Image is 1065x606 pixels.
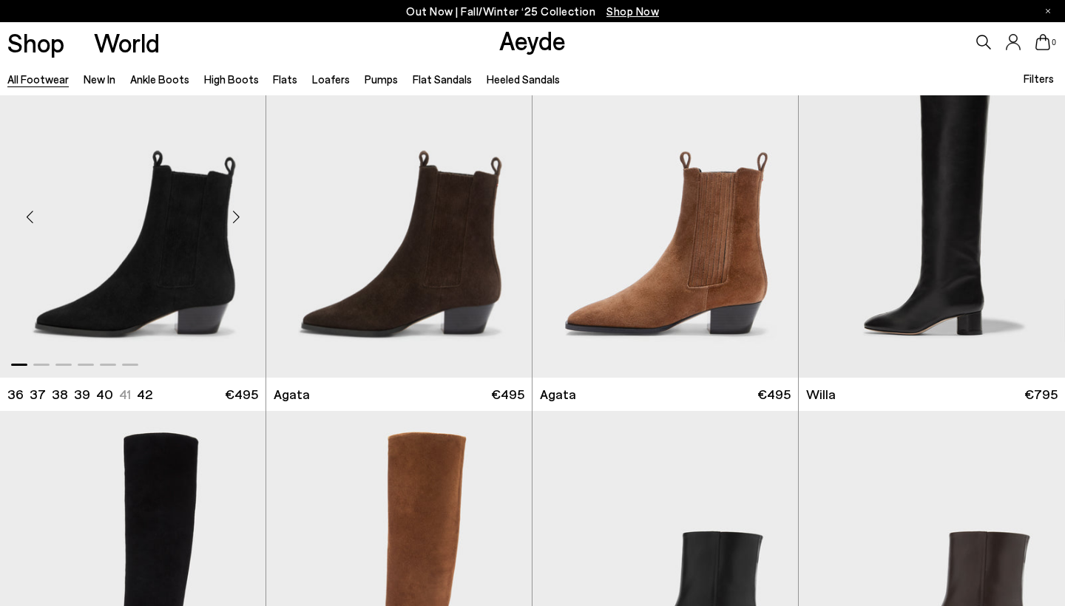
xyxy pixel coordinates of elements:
[312,72,350,86] a: Loafers
[540,385,576,404] span: Agata
[266,378,532,411] a: Agata €495
[273,72,297,86] a: Flats
[7,30,64,55] a: Shop
[266,44,532,377] a: Next slide Previous slide
[7,72,69,86] a: All Footwear
[1050,38,1058,47] span: 0
[214,194,258,239] div: Next slide
[30,385,46,404] li: 37
[799,44,1065,377] img: Willa Leather Over-Knee Boots
[266,44,532,377] img: Agata Suede Ankle Boots
[606,4,659,18] span: Navigate to /collections/new-in
[225,385,258,404] span: €495
[204,72,259,86] a: High Boots
[532,44,798,377] img: Agata Suede Ankle Boots
[757,385,791,404] span: €495
[7,194,52,239] div: Previous slide
[137,385,152,404] li: 42
[806,385,836,404] span: Willa
[413,72,472,86] a: Flat Sandals
[7,385,24,404] li: 36
[84,72,115,86] a: New In
[274,385,310,404] span: Agata
[532,378,798,411] a: Agata €495
[406,2,659,21] p: Out Now | Fall/Winter ‘25 Collection
[491,385,524,404] span: €495
[94,30,160,55] a: World
[266,44,532,377] div: 1 / 6
[1035,34,1050,50] a: 0
[7,385,148,404] ul: variant
[487,72,560,86] a: Heeled Sandals
[96,385,113,404] li: 40
[1024,72,1054,85] span: Filters
[130,72,189,86] a: Ankle Boots
[52,385,68,404] li: 38
[499,24,566,55] a: Aeyde
[74,385,90,404] li: 39
[1024,385,1058,404] span: €795
[799,378,1065,411] a: Willa €795
[365,72,398,86] a: Pumps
